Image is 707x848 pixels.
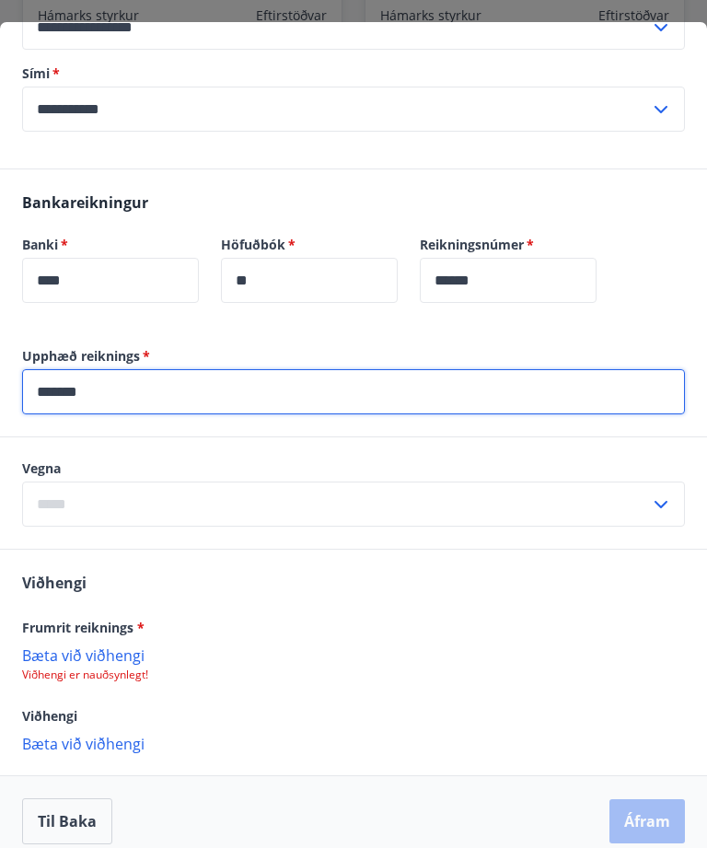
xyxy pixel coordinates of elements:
[22,619,145,636] span: Frumrit reiknings
[22,668,685,682] p: Viðhengi er nauðsynlegt!
[420,236,597,254] label: Reikningsnúmer
[22,236,199,254] label: Banki
[22,645,685,664] p: Bæta við viðhengi
[22,707,77,725] span: Viðhengi
[22,64,685,83] label: Sími
[22,459,685,478] label: Vegna
[22,798,112,844] button: Til baka
[22,192,148,213] span: Bankareikningur
[22,369,685,414] div: Upphæð reiknings
[22,734,685,752] p: Bæta við viðhengi
[221,236,398,254] label: Höfuðbók
[22,573,87,593] span: Viðhengi
[22,347,685,366] label: Upphæð reiknings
